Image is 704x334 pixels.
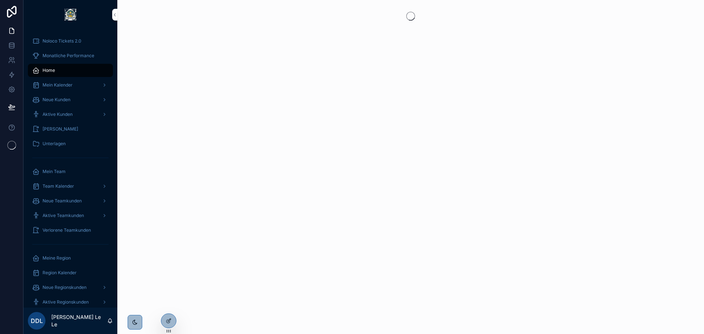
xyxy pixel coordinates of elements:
[43,141,66,147] span: Unterlagen
[28,180,113,193] a: Team Kalender
[28,93,113,106] a: Neue Kunden
[43,213,84,219] span: Aktive Teamkunden
[43,198,82,204] span: Neue Teamkunden
[43,67,55,73] span: Home
[43,126,78,132] span: [PERSON_NAME]
[65,9,76,21] img: App logo
[28,224,113,237] a: Verlorene Teamkunden
[28,49,113,62] a: Monatliche Performance
[28,108,113,121] a: Aktive Kunden
[23,29,117,308] div: scrollable content
[28,137,113,150] a: Unterlagen
[43,270,77,276] span: Region Kalender
[28,78,113,92] a: Mein Kalender
[28,281,113,294] a: Neue Regionskunden
[28,266,113,279] a: Region Kalender
[28,122,113,136] a: [PERSON_NAME]
[43,285,87,290] span: Neue Regionskunden
[43,82,73,88] span: Mein Kalender
[43,255,71,261] span: Meine Region
[28,165,113,178] a: Mein Team
[28,194,113,208] a: Neue Teamkunden
[28,34,113,48] a: Noloco Tickets 2.0
[43,97,70,103] span: Neue Kunden
[28,64,113,77] a: Home
[28,296,113,309] a: Aktive Regionskunden
[43,299,89,305] span: Aktive Regionskunden
[28,252,113,265] a: Meine Region
[43,111,73,117] span: Aktive Kunden
[31,316,43,325] span: DDL
[43,38,81,44] span: Noloco Tickets 2.0
[28,209,113,222] a: Aktive Teamkunden
[43,183,74,189] span: Team Kalender
[43,227,91,233] span: Verlorene Teamkunden
[43,53,94,59] span: Monatliche Performance
[51,313,107,328] p: [PERSON_NAME] Le Le
[43,169,66,175] span: Mein Team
